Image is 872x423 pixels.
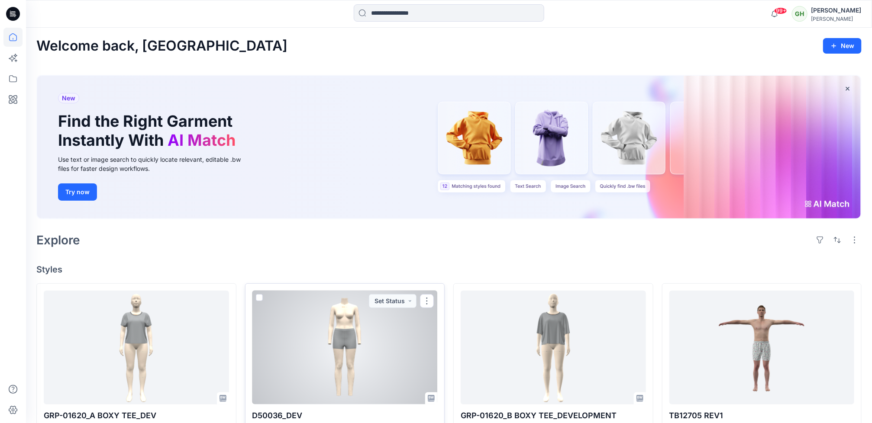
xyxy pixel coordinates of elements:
[58,183,97,201] button: Try now
[669,410,855,422] p: TB12705 REV1
[461,291,646,404] a: GRP-01620_B BOXY TEE_DEVELOPMENT
[36,233,80,247] h2: Explore
[252,410,438,422] p: D50036_DEV
[62,93,75,103] span: New
[792,6,807,22] div: GH
[774,7,787,14] span: 99+
[811,16,861,22] div: [PERSON_NAME]
[669,291,855,404] a: TB12705 REV1
[58,155,253,173] div: Use text or image search to quickly locate relevant, editable .bw files for faster design workflows.
[461,410,646,422] p: GRP-01620_B BOXY TEE_DEVELOPMENT
[44,291,229,404] a: GRP-01620_A BOXY TEE_DEV
[44,410,229,422] p: GRP-01620_A BOXY TEE_DEV
[168,131,236,150] span: AI Match
[36,264,862,275] h4: Styles
[36,38,287,54] h2: Welcome back, [GEOGRAPHIC_DATA]
[811,5,861,16] div: [PERSON_NAME]
[58,112,240,149] h1: Find the Right Garment Instantly With
[252,291,438,404] a: D50036_DEV
[823,38,862,54] button: New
